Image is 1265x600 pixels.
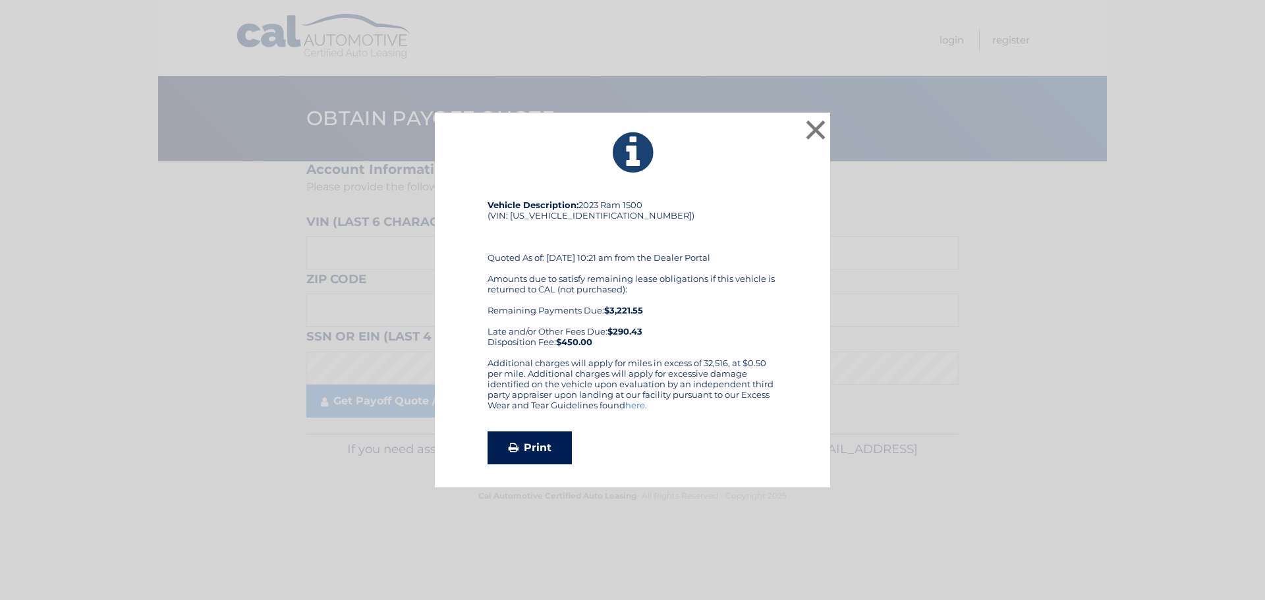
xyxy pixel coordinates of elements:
[488,200,777,358] div: 2023 Ram 1500 (VIN: [US_VEHICLE_IDENTIFICATION_NUMBER]) Quoted As of: [DATE] 10:21 am from the De...
[802,117,829,143] button: ×
[625,400,645,410] a: here
[488,200,578,210] strong: Vehicle Description:
[488,358,777,421] div: Additional charges will apply for miles in excess of 32,516, at $0.50 per mile. Additional charge...
[604,305,643,315] b: $3,221.55
[488,431,572,464] a: Print
[488,273,777,347] div: Amounts due to satisfy remaining lease obligations if this vehicle is returned to CAL (not purcha...
[607,326,642,337] b: $290.43
[556,337,592,347] strong: $450.00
